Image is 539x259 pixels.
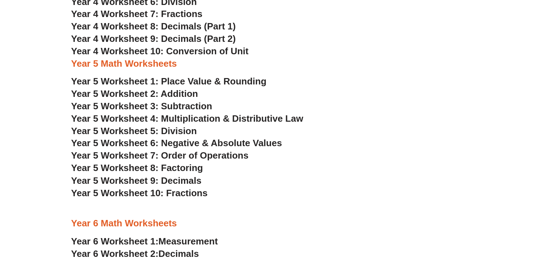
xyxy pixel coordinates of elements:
[71,175,202,186] a: Year 5 Worksheet 9: Decimals
[158,236,218,246] span: Measurement
[71,46,249,56] a: Year 4 Worksheet 10: Conversion of Unit
[71,101,212,111] a: Year 5 Worksheet 3: Subtraction
[71,33,236,44] a: Year 4 Worksheet 9: Decimals (Part 2)
[71,126,197,136] a: Year 5 Worksheet 5: Division
[71,58,468,70] h3: Year 5 Math Worksheets
[71,138,282,148] a: Year 5 Worksheet 6: Negative & Absolute Values
[421,179,539,259] iframe: Chat Widget
[71,88,198,99] a: Year 5 Worksheet 2: Addition
[71,187,208,198] a: Year 5 Worksheet 10: Fractions
[71,113,303,124] a: Year 5 Worksheet 4: Multiplication & Distributive Law
[71,236,218,246] a: Year 6 Worksheet 1:Measurement
[71,217,468,229] h3: Year 6 Math Worksheets
[71,76,266,87] a: Year 5 Worksheet 1: Place Value & Rounding
[71,236,159,246] span: Year 6 Worksheet 1:
[71,248,159,259] span: Year 6 Worksheet 2:
[158,248,199,259] span: Decimals
[71,150,249,161] a: Year 5 Worksheet 7: Order of Operations
[71,162,203,173] a: Year 5 Worksheet 8: Factoring
[71,248,199,259] a: Year 6 Worksheet 2:Decimals
[71,9,203,19] a: Year 4 Worksheet 7: Fractions
[71,21,236,32] a: Year 4 Worksheet 8: Decimals (Part 1)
